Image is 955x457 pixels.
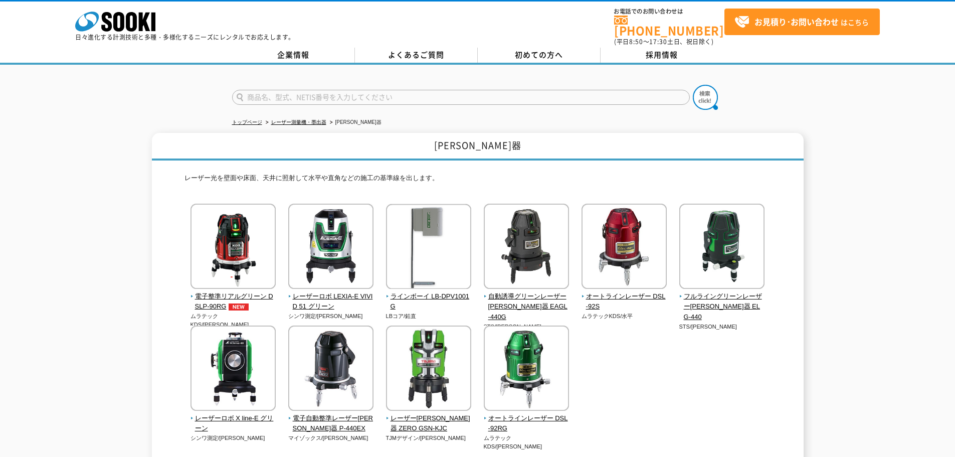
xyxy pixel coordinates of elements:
[515,49,563,60] span: 初めての方へ
[288,413,374,434] span: 電子自動整準レーザー[PERSON_NAME]器 P-440EX
[232,119,262,125] a: トップページ
[693,85,718,110] img: btn_search.png
[734,15,869,30] span: はこちら
[601,48,723,63] a: 採用情報
[386,404,472,434] a: レーザー[PERSON_NAME]器 ZERO GSN-KJC
[386,312,472,321] p: LBコア/鉛直
[288,312,374,321] p: シンワ測定/[PERSON_NAME]
[754,16,839,28] strong: お見積り･お問い合わせ
[288,282,374,312] a: レーザーロボ LEXIA-E VIVID 51 グリーン
[484,204,569,291] img: 自動誘導グリーンレーザー墨出器 EAGL-440G
[190,291,276,313] span: 電子整準リアルグリーン DSLP-90RG
[288,404,374,434] a: 電子自動整準レーザー[PERSON_NAME]器 P-440EX
[288,291,374,313] span: レーザーロボ LEXIA-E VIVID 51 グリーン
[232,48,355,63] a: 企業情報
[152,133,804,161] h1: [PERSON_NAME]器
[190,312,276,329] p: ムラテックKDS/[PERSON_NAME]
[484,282,569,323] a: 自動誘導グリーンレーザー[PERSON_NAME]器 EAGL-440G
[679,323,765,331] p: STS/[PERSON_NAME]
[190,204,276,291] img: 電子整準リアルグリーン DSLP-90RG
[190,282,276,312] a: 電子整準リアルグリーン DSLP-90RGNEW
[288,434,374,442] p: マイゾックス/[PERSON_NAME]
[232,90,690,105] input: 商品名、型式、NETIS番号を入力してください
[614,16,724,36] a: [PHONE_NUMBER]
[386,204,471,291] img: ラインボーイ LB-DPV1001G
[484,291,569,323] span: 自動誘導グリーンレーザー[PERSON_NAME]器 EAGL-440G
[190,404,276,434] a: レーザーロボ X line-E グリーン
[649,37,667,46] span: 17:30
[614,9,724,15] span: お電話でのお問い合わせは
[679,282,765,323] a: フルライングリーンレーザー[PERSON_NAME]器 ELG-440
[355,48,478,63] a: よくあるご質問
[184,173,771,189] p: レーザー光を壁面や床面、天井に照射して水平や直角などの施工の基準線を出します。
[679,204,765,291] img: フルライングリーンレーザー墨出器 ELG-440
[190,326,276,413] img: レーザーロボ X line-E グリーン
[582,204,667,291] img: オートラインレーザー DSL-92S
[226,303,251,311] img: NEW
[190,434,276,442] p: シンワ測定/[PERSON_NAME]
[484,326,569,413] img: オートラインレーザー DSL-92RG
[190,413,276,434] span: レーザーロボ X line-E グリーン
[478,48,601,63] a: 初めての方へ
[288,204,373,291] img: レーザーロボ LEXIA-E VIVID 51 グリーン
[386,413,472,434] span: レーザー[PERSON_NAME]器 ZERO GSN-KJC
[484,404,569,434] a: オートラインレーザー DSL-92RG
[484,413,569,434] span: オートラインレーザー DSL-92RG
[629,37,643,46] span: 8:50
[386,434,472,442] p: TJMデザイン/[PERSON_NAME]
[75,34,295,40] p: 日々進化する計測技術と多種・多様化するニーズにレンタルでお応えします。
[724,9,880,35] a: お見積り･お問い合わせはこちら
[484,434,569,450] p: ムラテックKDS/[PERSON_NAME]
[386,282,472,312] a: ラインボーイ LB-DPV1001G
[582,282,667,312] a: オートラインレーザー DSL-92S
[484,323,569,331] p: STS/[PERSON_NAME]
[679,291,765,323] span: フルライングリーンレーザー[PERSON_NAME]器 ELG-440
[582,291,667,313] span: オートラインレーザー DSL-92S
[328,117,381,128] li: [PERSON_NAME]器
[614,37,713,46] span: (平日 ～ 土日、祝日除く)
[386,291,472,313] span: ラインボーイ LB-DPV1001G
[386,326,471,413] img: レーザー墨出器 ZERO GSN-KJC
[271,119,326,125] a: レーザー測量機・墨出器
[288,326,373,413] img: 電子自動整準レーザー墨出器 P-440EX
[582,312,667,321] p: ムラテックKDS/水平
